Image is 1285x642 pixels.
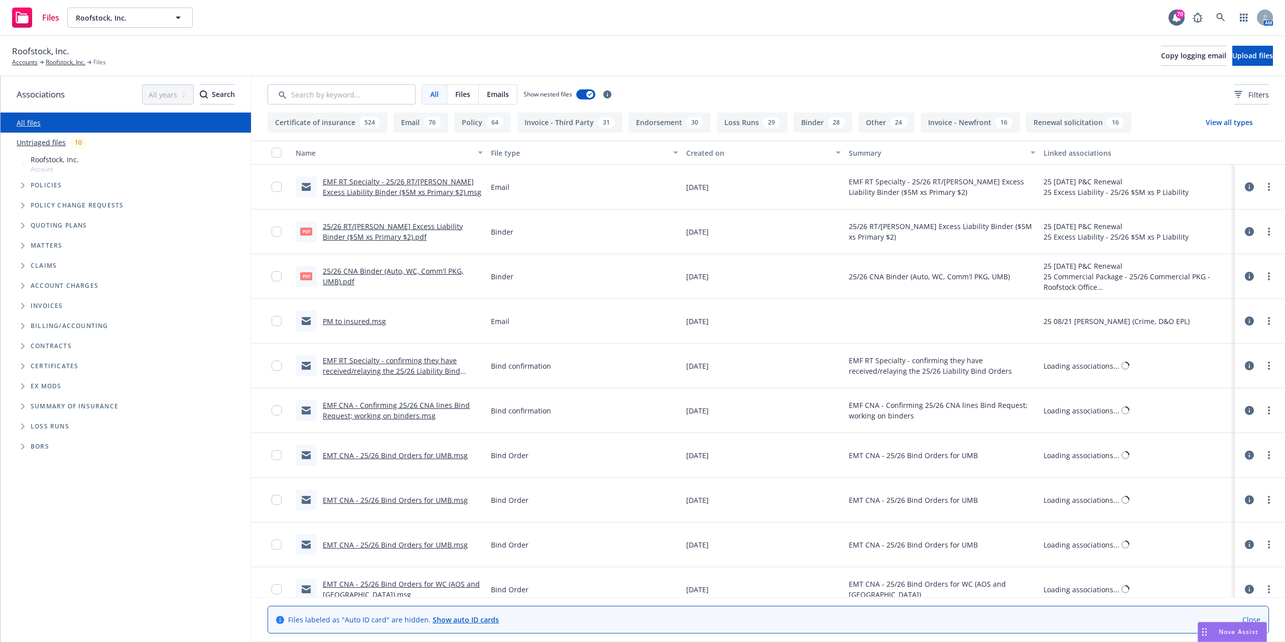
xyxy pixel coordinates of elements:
span: EMF RT Specialty - confirming they have received/relaying the 25/26 Liability Bind Orders [849,355,1036,376]
span: Files [455,89,470,99]
span: Bind confirmation [491,361,551,371]
span: [DATE] [686,271,709,282]
span: Copy logging email [1161,51,1226,60]
a: more [1263,449,1275,461]
svg: Search [200,90,208,98]
span: Policies [31,182,62,188]
span: Upload files [1232,51,1273,60]
span: EMT CNA - 25/26 Bind Orders for UMB [849,540,978,550]
input: Toggle Row Selected [272,316,282,326]
div: 25 Commercial Package - 25/26 Commercial PKG - Roofstock Office [1044,271,1231,292]
button: Copy logging email [1161,46,1226,66]
span: Emails [487,89,509,99]
span: All [430,89,439,99]
div: 524 [359,117,380,128]
span: Loss Runs [31,423,69,430]
button: File type [487,141,682,165]
span: Roofstock, Inc. [31,154,79,165]
span: Files labeled as "Auto ID card" are hidden. [288,614,499,625]
a: more [1263,404,1275,416]
button: Created on [682,141,845,165]
div: Loading associations... [1044,361,1119,371]
button: Linked associations [1040,141,1235,165]
button: Email [394,113,448,133]
span: Bind Order [491,584,529,595]
span: Files [42,14,59,22]
div: 76 [424,117,441,128]
div: File type [491,148,667,158]
div: 16 [1107,117,1124,128]
button: Policy [454,113,511,133]
div: 24 [890,117,907,128]
div: Loading associations... [1044,540,1119,550]
span: [DATE] [686,450,709,461]
button: Other [858,113,915,133]
button: Roofstock, Inc. [67,8,193,28]
span: EMT CNA - 25/26 Bind Orders for UMB [849,450,978,461]
div: 25 [DATE] P&C Renewal [1044,176,1189,187]
span: Certificates [31,363,78,369]
a: more [1263,315,1275,327]
span: Email [491,316,509,327]
span: Nova Assist [1219,627,1258,636]
a: more [1263,270,1275,282]
span: Filters [1248,89,1269,100]
a: Switch app [1234,8,1254,28]
span: EMF RT Specialty - 25/26 RT/[PERSON_NAME] Excess Liability Binder ($5M xs Primary $2) [849,176,1036,197]
a: Accounts [12,58,38,67]
div: 31 [598,117,615,128]
span: 25/26 RT/[PERSON_NAME] Excess Liability Binder ($5M xs Primary $2) [849,221,1036,242]
span: Policy change requests [31,202,123,208]
a: EMF CNA - Confirming 25/26 CNA lines Bind Request; working on binders.msg [323,400,470,420]
input: Toggle Row Selected [272,227,282,237]
span: Roofstock, Inc. [12,45,69,58]
div: 64 [486,117,503,128]
button: Endorsement [628,113,711,133]
a: Show auto ID cards [433,615,499,624]
div: 25 Excess Liability - 25/26 $5M xs P Liability [1044,232,1189,242]
a: EMT CNA - 25/26 Bind Orders for UMB.msg [323,451,468,460]
div: 25 Excess Liability - 25/26 $5M xs P Liability [1044,187,1189,197]
a: EMF RT Specialty - 25/26 RT/[PERSON_NAME] Excess Liability Binder ($5M xs Primary $2).msg [323,177,481,197]
div: Loading associations... [1044,495,1119,505]
a: 25/26 RT/[PERSON_NAME] Excess Liability Binder ($5M xs Primary $2).pdf [323,222,463,242]
span: [DATE] [686,495,709,505]
div: 10 [70,137,87,148]
div: Summary [849,148,1025,158]
span: Associations [17,88,65,101]
button: Loss Runs [717,113,788,133]
button: Nova Assist [1198,622,1267,642]
span: Show nested files [524,90,572,98]
div: Folder Tree Example [1,316,251,457]
span: Quoting plans [31,223,87,229]
span: [DATE] [686,227,709,237]
a: more [1263,181,1275,193]
div: 16 [995,117,1012,128]
button: Binder [794,113,852,133]
span: Account charges [31,283,98,289]
a: 25/26 CNA Binder (Auto, WC, Comm'l PKG, UMB).pdf [323,266,464,286]
a: Search [1211,8,1231,28]
div: Drag to move [1198,622,1211,641]
div: 25 08/21 [PERSON_NAME] (Crime, D&O EPL) [1044,316,1190,327]
a: EMT CNA - 25/26 Bind Orders for UMB.msg [323,540,468,550]
a: more [1263,360,1275,372]
span: [DATE] [686,361,709,371]
a: EMT CNA - 25/26 Bind Orders for WC (AOS and [GEOGRAPHIC_DATA]).msg [323,579,480,599]
a: more [1263,583,1275,595]
a: more [1263,494,1275,506]
button: Renewal solicitation [1026,113,1131,133]
button: Summary [845,141,1040,165]
input: Toggle Row Selected [272,584,282,594]
span: Bind Order [491,540,529,550]
input: Toggle Row Selected [272,182,282,192]
div: 29 [763,117,780,128]
div: Linked associations [1044,148,1231,158]
span: Bind Order [491,450,529,461]
span: Summary of insurance [31,403,118,409]
span: Roofstock, Inc. [76,13,163,23]
span: [DATE] [686,182,709,192]
button: Upload files [1232,46,1273,66]
span: Matters [31,243,62,249]
div: Loading associations... [1044,450,1119,461]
